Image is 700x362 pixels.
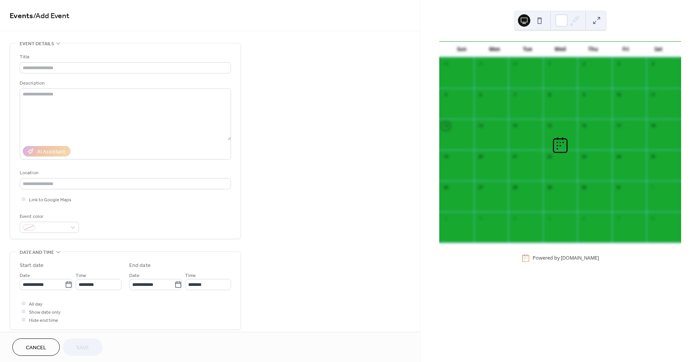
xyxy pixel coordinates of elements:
span: Hide end time [29,316,58,325]
div: 26 [442,184,450,192]
div: 4 [511,214,519,223]
div: 1 [545,60,554,68]
div: Location [20,169,229,177]
div: End date [129,262,151,270]
div: 8 [649,214,657,223]
div: 30 [580,184,588,192]
div: 23 [580,153,588,161]
div: 21 [511,153,519,161]
div: 22 [545,153,554,161]
span: Event details [20,40,54,48]
div: 13 [476,122,485,130]
div: Fri [609,42,642,57]
div: 2 [580,60,588,68]
div: 8 [545,91,554,99]
div: 12 [442,122,450,130]
div: Start date [20,262,44,270]
div: 19 [442,153,450,161]
div: 29 [545,184,554,192]
div: Thu [577,42,609,57]
div: Wed [544,42,577,57]
div: 24 [614,153,623,161]
div: 30 [511,60,519,68]
div: 15 [545,122,554,130]
div: 18 [649,122,657,130]
div: 28 [442,60,450,68]
div: 5 [545,214,554,223]
a: [DOMAIN_NAME] [561,255,599,261]
div: 31 [614,184,623,192]
span: / Add Event [33,8,69,24]
div: 29 [476,60,485,68]
div: 11 [649,91,657,99]
div: 14 [511,122,519,130]
div: 17 [614,122,623,130]
span: Date [129,272,140,280]
div: 2 [442,214,450,223]
span: Show date only [29,308,61,316]
div: 10 [614,91,623,99]
div: Sat [642,42,675,57]
div: 3 [614,60,623,68]
span: Date [20,272,30,280]
div: 3 [476,214,485,223]
div: 1 [649,184,657,192]
div: Mon [478,42,511,57]
div: 4 [649,60,657,68]
div: 7 [511,91,519,99]
div: Description [20,79,229,87]
span: Cancel [26,344,46,352]
div: 7 [614,214,623,223]
span: Time [185,272,196,280]
div: 16 [580,122,588,130]
div: 6 [580,214,588,223]
div: 6 [476,91,485,99]
span: Time [76,272,86,280]
div: 20 [476,153,485,161]
div: Event color [20,212,78,221]
button: Cancel [12,338,60,356]
div: 27 [476,184,485,192]
div: 9 [580,91,588,99]
div: Title [20,53,229,61]
div: Powered by [533,255,599,261]
div: 28 [511,184,519,192]
span: Date and time [20,248,54,257]
span: Link to Google Maps [29,196,71,204]
span: All day [29,300,42,308]
div: 5 [442,91,450,99]
div: Tue [511,42,544,57]
div: 25 [649,153,657,161]
div: Sun [445,42,478,57]
a: Events [10,8,33,24]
